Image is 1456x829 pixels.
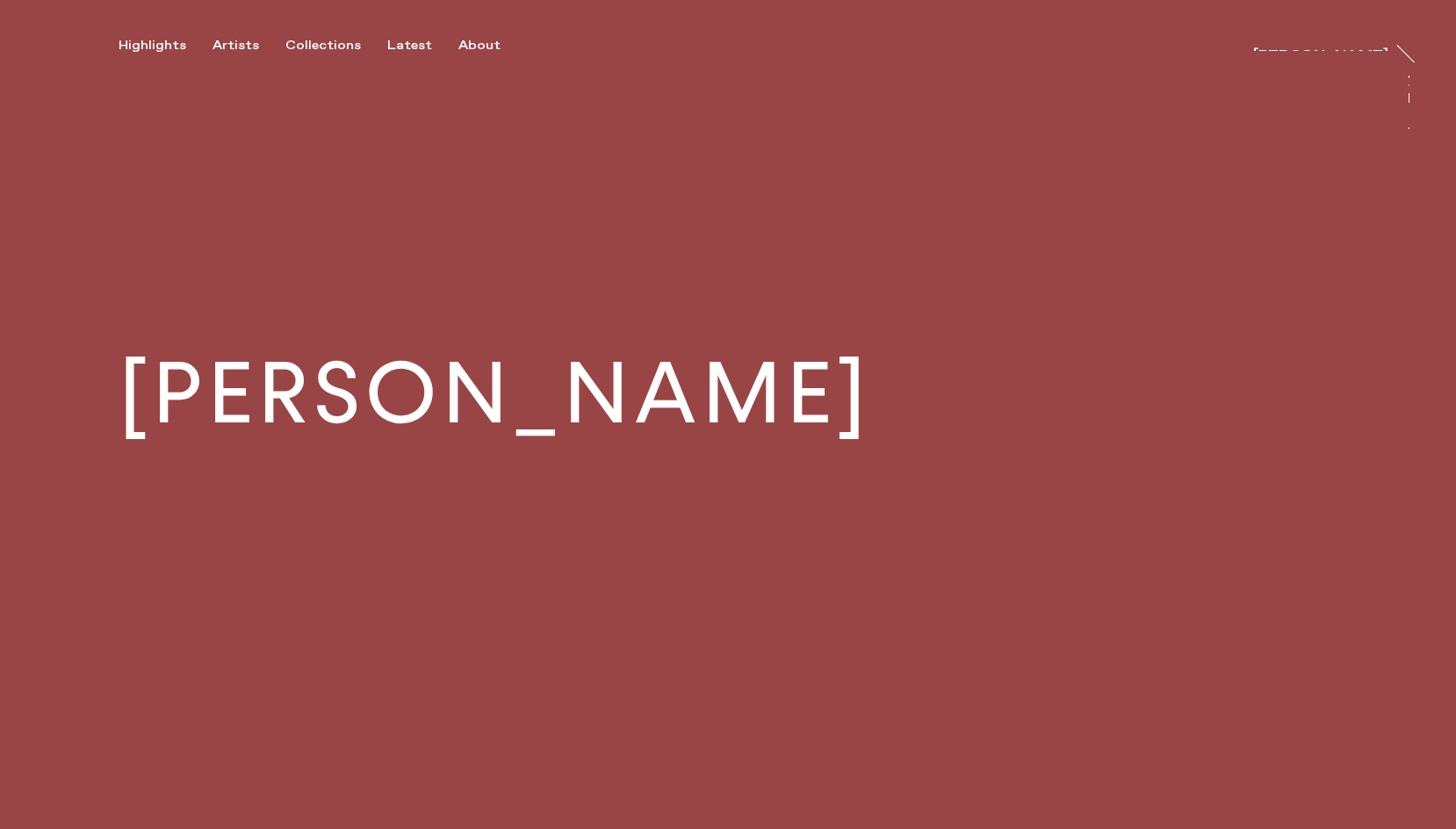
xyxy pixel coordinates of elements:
[285,38,387,54] button: Collections
[1253,33,1388,51] a: [PERSON_NAME]
[387,38,458,54] button: Latest
[285,38,361,54] div: Collections
[213,38,285,54] button: Artists
[1409,71,1426,143] a: At Trayler
[458,38,501,54] div: About
[119,38,213,54] button: Highlights
[458,38,527,54] button: About
[1396,71,1410,146] div: At Trayler
[213,38,259,54] div: Artists
[119,38,186,54] div: Highlights
[387,38,432,54] div: Latest
[119,351,871,436] h1: [PERSON_NAME]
